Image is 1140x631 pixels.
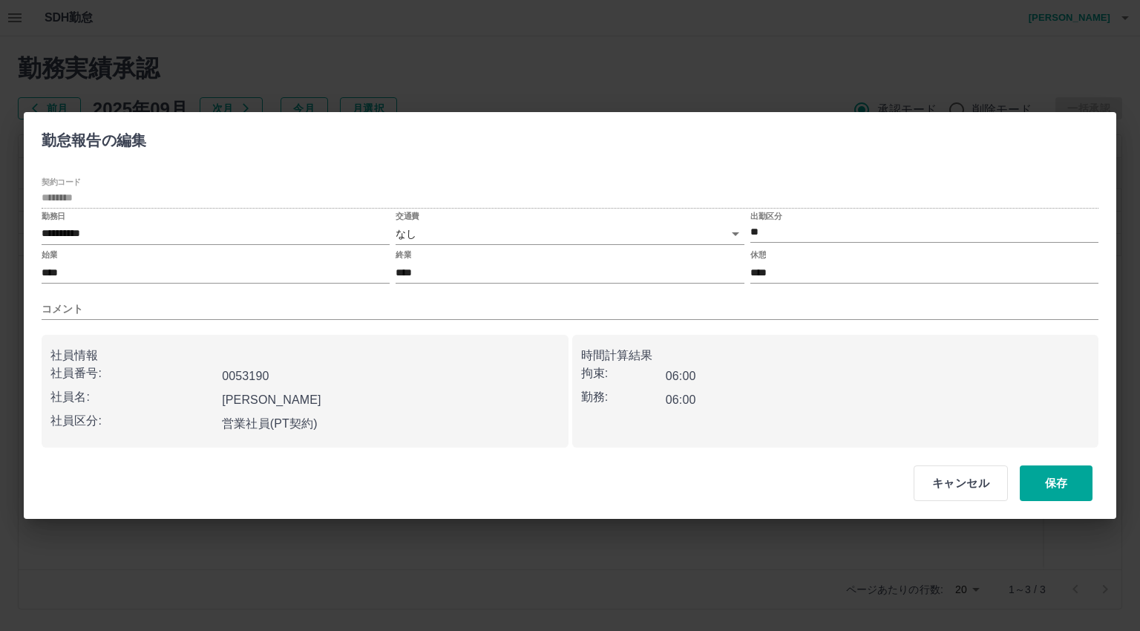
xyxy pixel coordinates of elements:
[42,210,65,221] label: 勤務日
[750,249,766,261] label: 休憩
[222,417,318,430] b: 営業社員(PT契約)
[581,364,666,382] p: 拘束:
[50,364,216,382] p: 社員番号:
[50,347,560,364] p: 社員情報
[666,393,696,406] b: 06:00
[581,347,1090,364] p: 時間計算結果
[50,412,216,430] p: 社員区分:
[42,249,57,261] label: 始業
[50,388,216,406] p: 社員名:
[42,176,81,187] label: 契約コード
[581,388,666,406] p: 勤務:
[222,370,269,382] b: 0053190
[750,210,782,221] label: 出勤区分
[396,249,411,261] label: 終業
[24,112,164,163] h2: 勤怠報告の編集
[666,370,696,382] b: 06:00
[1020,465,1092,501] button: 保存
[914,465,1008,501] button: キャンセル
[222,393,321,406] b: [PERSON_NAME]
[396,223,744,245] div: なし
[396,210,419,221] label: 交通費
